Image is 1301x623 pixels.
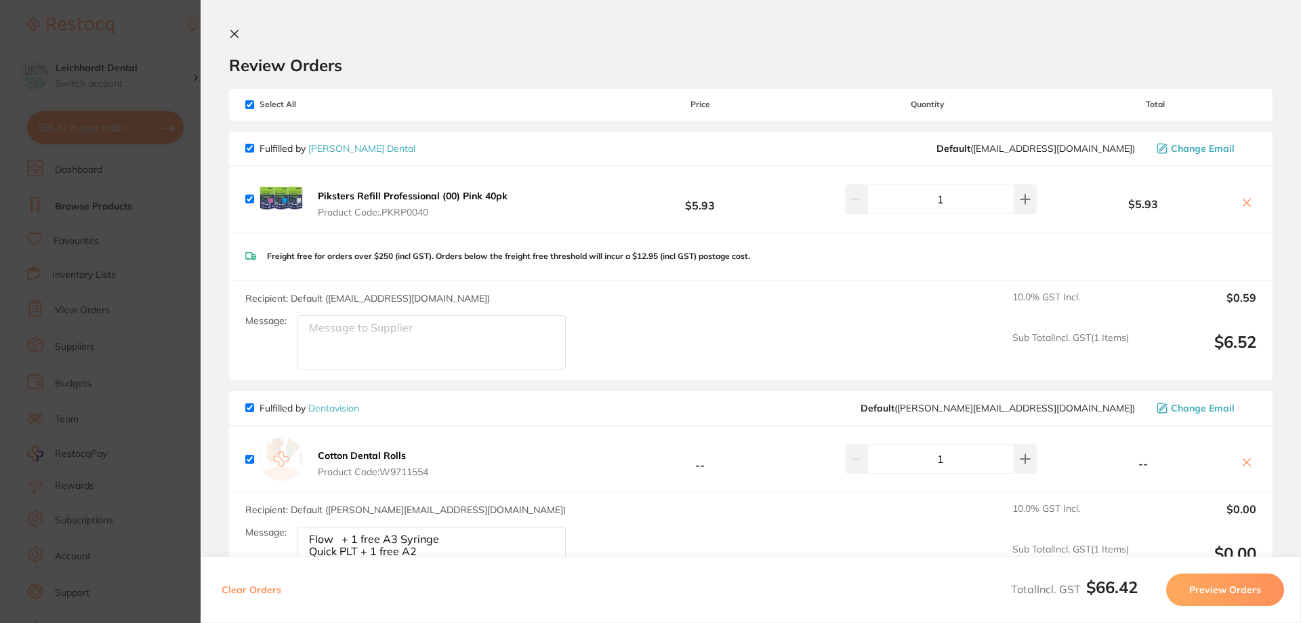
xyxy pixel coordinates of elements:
[318,466,428,477] span: Product Code: W9711554
[260,437,303,481] img: empty.jpg
[599,100,801,109] span: Price
[1012,503,1129,533] span: 10.0 % GST Incl.
[599,186,801,212] b: $5.93
[245,100,381,109] span: Select All
[218,574,285,606] button: Clear Orders
[1140,544,1256,581] output: $0.00
[297,527,566,581] textarea: Flow + 1 free A3 Syringe Quick PLT + 1 free A2
[260,143,415,154] p: Fulfilled by
[260,178,303,221] img: czg4ZWd3Mg
[245,504,566,516] span: Recipient: Default ( [PERSON_NAME][EMAIL_ADDRESS][DOMAIN_NAME] )
[1054,198,1232,210] b: $5.93
[1012,332,1129,369] span: Sub Total Incl. GST ( 1 Items)
[1171,403,1235,414] span: Change Email
[245,527,287,538] label: Message:
[1153,402,1256,414] button: Change Email
[318,190,508,202] b: Piksters Refill Professional (00) Pink 40pk
[1012,292,1129,321] span: 10.0 % GST Incl.
[1140,503,1256,533] output: $0.00
[1166,574,1284,606] button: Preview Orders
[308,142,415,155] a: [PERSON_NAME] Dental
[861,403,1135,414] span: john@dentavision.com.au
[599,447,801,472] b: --
[1171,143,1235,154] span: Change Email
[318,207,508,218] span: Product Code: .PKRP0040
[802,100,1054,109] span: Quantity
[1140,292,1256,321] output: $0.59
[1054,100,1256,109] span: Total
[1140,332,1256,369] output: $6.52
[318,449,406,462] b: Cotton Dental Rolls
[260,403,359,414] p: Fulfilled by
[1086,577,1138,597] b: $66.42
[936,143,1135,154] span: sales@piksters.com
[936,142,970,155] b: Default
[1012,544,1129,581] span: Sub Total Incl. GST ( 1 Items)
[1153,142,1256,155] button: Change Email
[1054,458,1232,470] b: --
[245,315,287,327] label: Message:
[314,449,432,478] button: Cotton Dental Rolls Product Code:W9711554
[229,55,1273,75] h2: Review Orders
[314,190,512,218] button: Piksters Refill Professional (00) Pink 40pk Product Code:.PKRP0040
[861,402,894,414] b: Default
[245,292,490,304] span: Recipient: Default ( [EMAIL_ADDRESS][DOMAIN_NAME] )
[267,252,750,261] p: Freight free for orders over $250 (incl GST). Orders below the freight free threshold will incur ...
[308,402,359,414] a: Dentavision
[1011,582,1138,596] span: Total Incl. GST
